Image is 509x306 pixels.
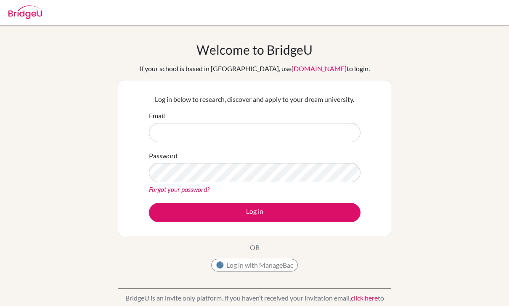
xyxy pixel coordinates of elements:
[211,259,298,271] button: Log in with ManageBac
[351,294,378,302] a: click here
[149,203,361,222] button: Log in
[149,111,165,121] label: Email
[196,42,313,57] h1: Welcome to BridgeU
[149,151,178,161] label: Password
[292,64,347,72] a: [DOMAIN_NAME]
[139,64,370,74] div: If your school is based in [GEOGRAPHIC_DATA], use to login.
[149,185,209,193] a: Forgot your password?
[8,5,42,19] img: Bridge-U
[250,242,260,253] p: OR
[149,94,361,104] p: Log in below to research, discover and apply to your dream university.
